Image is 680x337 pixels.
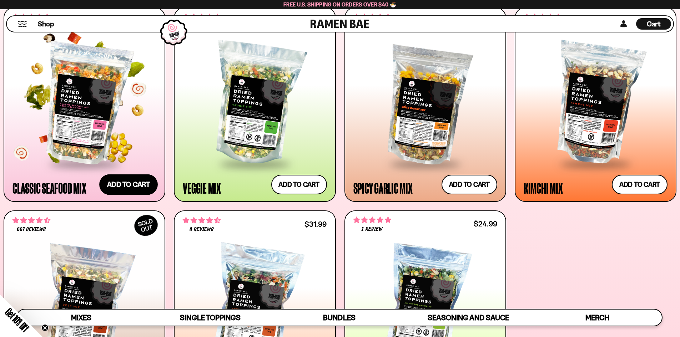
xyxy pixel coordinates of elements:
a: Mixes [17,310,146,326]
a: 4.68 stars 2792 reviews $26.99 Classic Seafood Mix Add to cart [4,7,165,202]
span: 4.64 stars [12,216,50,225]
span: Shop [38,19,54,29]
a: Cart [636,16,671,32]
button: Add to cart [442,175,497,194]
span: Mixes [71,313,91,322]
div: SOLD OUT [131,211,161,239]
a: 4.75 stars 940 reviews $25.99 Spicy Garlic Mix Add to cart [344,7,506,202]
span: 4.62 stars [183,216,221,225]
span: Cart [647,20,661,28]
a: Single Toppings [146,310,274,326]
button: Add to cart [612,175,668,194]
div: Veggie Mix [183,182,221,194]
div: Kimchi Mix [524,182,563,194]
span: Get 10% Off [3,306,31,334]
div: Spicy Garlic Mix [353,182,413,194]
button: Add to cart [271,175,327,194]
span: Free U.S. Shipping on Orders over $40 🍜 [283,1,397,8]
span: Merch [585,313,609,322]
span: Seasoning and Sauce [428,313,509,322]
span: 5.00 stars [353,215,391,225]
span: 8 reviews [190,227,214,233]
a: Bundles [275,310,404,326]
a: 4.76 stars 426 reviews $25.99 Kimchi Mix Add to cart [515,7,676,202]
div: $31.99 [304,221,327,228]
span: Bundles [323,313,355,322]
span: 667 reviews [17,227,46,233]
button: Close teaser [41,324,49,331]
a: Shop [38,18,54,30]
button: Mobile Menu Trigger [17,21,27,27]
span: 1 review [362,226,382,232]
a: Merch [533,310,662,326]
div: $24.99 [474,220,497,227]
button: Add to cart [99,174,158,195]
a: Seasoning and Sauce [404,310,533,326]
div: Classic Seafood Mix [12,182,86,194]
span: Single Toppings [180,313,240,322]
a: 4.76 stars 1392 reviews $24.99 Veggie Mix Add to cart [174,7,336,202]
